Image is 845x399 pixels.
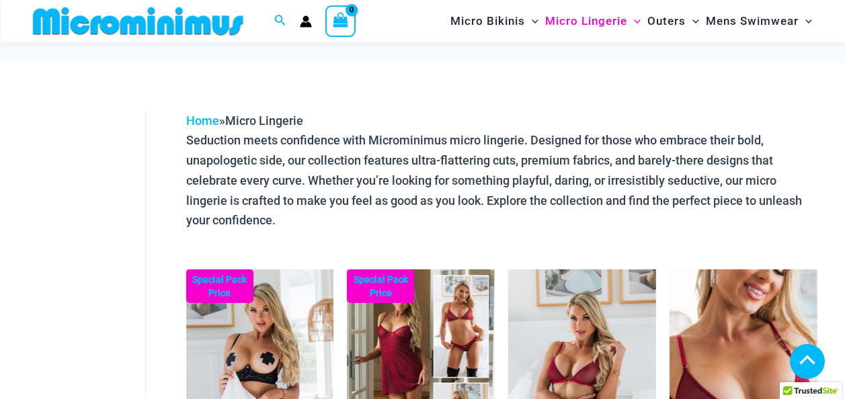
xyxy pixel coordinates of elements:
[627,4,641,38] span: Menu Toggle
[525,4,538,38] span: Menu Toggle
[445,2,818,40] nav: Site Navigation
[186,130,817,230] p: Seduction meets confidence with Microminimus micro lingerie. Designed for those who embrace their...
[225,114,303,128] span: Micro Lingerie
[644,4,702,38] a: OutersMenu ToggleMenu Toggle
[347,273,414,300] b: Special Pack Price
[186,273,253,300] b: Special Pack Price
[450,4,525,38] span: Micro Bikinis
[28,6,249,36] img: MM SHOP LOGO FLAT
[799,4,812,38] span: Menu Toggle
[686,4,699,38] span: Menu Toggle
[545,4,627,38] span: Micro Lingerie
[325,5,356,36] a: View Shopping Cart, empty
[706,4,799,38] span: Mens Swimwear
[702,4,815,38] a: Mens SwimwearMenu ToggleMenu Toggle
[186,114,303,128] span: »
[300,15,312,28] a: Account icon link
[274,13,286,30] a: Search icon link
[542,4,644,38] a: Micro LingerieMenu ToggleMenu Toggle
[186,114,219,128] a: Home
[447,4,542,38] a: Micro BikinisMenu ToggleMenu Toggle
[647,4,686,38] span: Outers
